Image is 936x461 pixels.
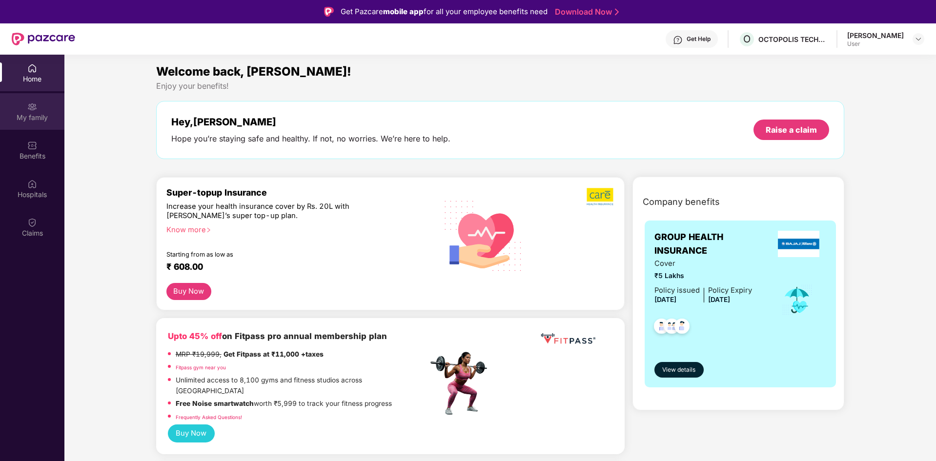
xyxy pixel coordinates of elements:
img: svg+xml;base64,PHN2ZyB4bWxucz0iaHR0cDovL3d3dy53My5vcmcvMjAwMC9zdmciIHdpZHRoPSI0OC45MTUiIGhlaWdodD... [660,316,684,340]
img: fpp.png [427,349,496,418]
strong: Free Noise smartwatch [176,400,254,407]
div: Know more [166,225,422,232]
button: Buy Now [166,283,211,300]
span: ₹5 Lakhs [654,271,752,281]
div: Increase your health insurance cover by Rs. 20L with [PERSON_NAME]’s super top-up plan. [166,202,386,221]
span: GROUP HEALTH INSURANCE [654,230,771,258]
div: Raise a claim [766,124,817,135]
div: ₹ 608.00 [166,261,418,273]
div: Hey, [PERSON_NAME] [171,116,450,128]
img: svg+xml;base64,PHN2ZyBpZD0iQ2xhaW0iIHhtbG5zPSJodHRwOi8vd3d3LnczLm9yZy8yMDAwL3N2ZyIgd2lkdGg9IjIwIi... [27,218,37,227]
img: Stroke [615,7,619,17]
div: Policy Expiry [708,285,752,296]
strong: Get Fitpass at ₹11,000 +taxes [224,350,324,358]
a: Fitpass gym near you [176,364,226,370]
p: worth ₹5,999 to track your fitness progress [176,399,392,409]
img: Logo [324,7,334,17]
div: Policy issued [654,285,700,296]
img: svg+xml;base64,PHN2ZyBpZD0iSGVscC0zMngzMiIgeG1sbnM9Imh0dHA6Ly93d3cudzMub3JnLzIwMDAvc3ZnIiB3aWR0aD... [673,35,683,45]
button: View details [654,362,704,378]
div: [PERSON_NAME] [847,31,904,40]
button: Buy Now [168,424,215,442]
div: Enjoy your benefits! [156,81,845,91]
p: Unlimited access to 8,100 gyms and fitness studios across [GEOGRAPHIC_DATA] [176,375,427,396]
img: svg+xml;base64,PHN2ZyBpZD0iQmVuZWZpdHMiIHhtbG5zPSJodHRwOi8vd3d3LnczLm9yZy8yMDAwL3N2ZyIgd2lkdGg9Ij... [27,140,37,150]
img: fppp.png [539,330,597,348]
div: Get Help [687,35,711,43]
img: insurerLogo [778,231,820,257]
span: Company benefits [643,195,720,209]
img: svg+xml;base64,PHN2ZyBpZD0iSG9tZSIgeG1sbnM9Imh0dHA6Ly93d3cudzMub3JnLzIwMDAvc3ZnIiB3aWR0aD0iMjAiIG... [27,63,37,73]
img: svg+xml;base64,PHN2ZyBpZD0iSG9zcGl0YWxzIiB4bWxucz0iaHR0cDovL3d3dy53My5vcmcvMjAwMC9zdmciIHdpZHRoPS... [27,179,37,189]
div: User [847,40,904,48]
b: on Fitpass pro annual membership plan [168,331,387,341]
div: Get Pazcare for all your employee benefits need [341,6,548,18]
img: svg+xml;base64,PHN2ZyB4bWxucz0iaHR0cDovL3d3dy53My5vcmcvMjAwMC9zdmciIHdpZHRoPSI0OC45NDMiIGhlaWdodD... [670,316,694,340]
a: Download Now [555,7,616,17]
a: Frequently Asked Questions! [176,414,242,420]
div: Super-topup Insurance [166,187,428,198]
img: icon [781,284,813,316]
img: b5dec4f62d2307b9de63beb79f102df3.png [587,187,614,206]
div: Hope you’re staying safe and healthy. If not, no worries. We’re here to help. [171,134,450,144]
img: svg+xml;base64,PHN2ZyB3aWR0aD0iMjAiIGhlaWdodD0iMjAiIHZpZXdCb3g9IjAgMCAyMCAyMCIgZmlsbD0ibm9uZSIgeG... [27,102,37,112]
img: svg+xml;base64,PHN2ZyB4bWxucz0iaHR0cDovL3d3dy53My5vcmcvMjAwMC9zdmciIHdpZHRoPSI0OC45NDMiIGhlaWdodD... [650,316,673,340]
strong: mobile app [383,7,424,16]
div: OCTOPOLIS TECHNOLOGIES PRIVATE LIMITED [758,35,827,44]
span: View details [662,365,695,375]
span: [DATE] [708,296,730,303]
span: [DATE] [654,296,676,303]
img: svg+xml;base64,PHN2ZyBpZD0iRHJvcGRvd24tMzJ4MzIiIHhtbG5zPSJodHRwOi8vd3d3LnczLm9yZy8yMDAwL3N2ZyIgd2... [915,35,922,43]
del: MRP ₹19,999, [176,350,222,358]
div: Starting from as low as [166,251,387,258]
span: Cover [654,258,752,269]
img: New Pazcare Logo [12,33,75,45]
img: svg+xml;base64,PHN2ZyB4bWxucz0iaHR0cDovL3d3dy53My5vcmcvMjAwMC9zdmciIHhtbG5zOnhsaW5rPSJodHRwOi8vd3... [437,188,530,282]
span: Welcome back, [PERSON_NAME]! [156,64,351,79]
span: right [206,227,211,233]
b: Upto 45% off [168,331,222,341]
span: O [743,33,751,45]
